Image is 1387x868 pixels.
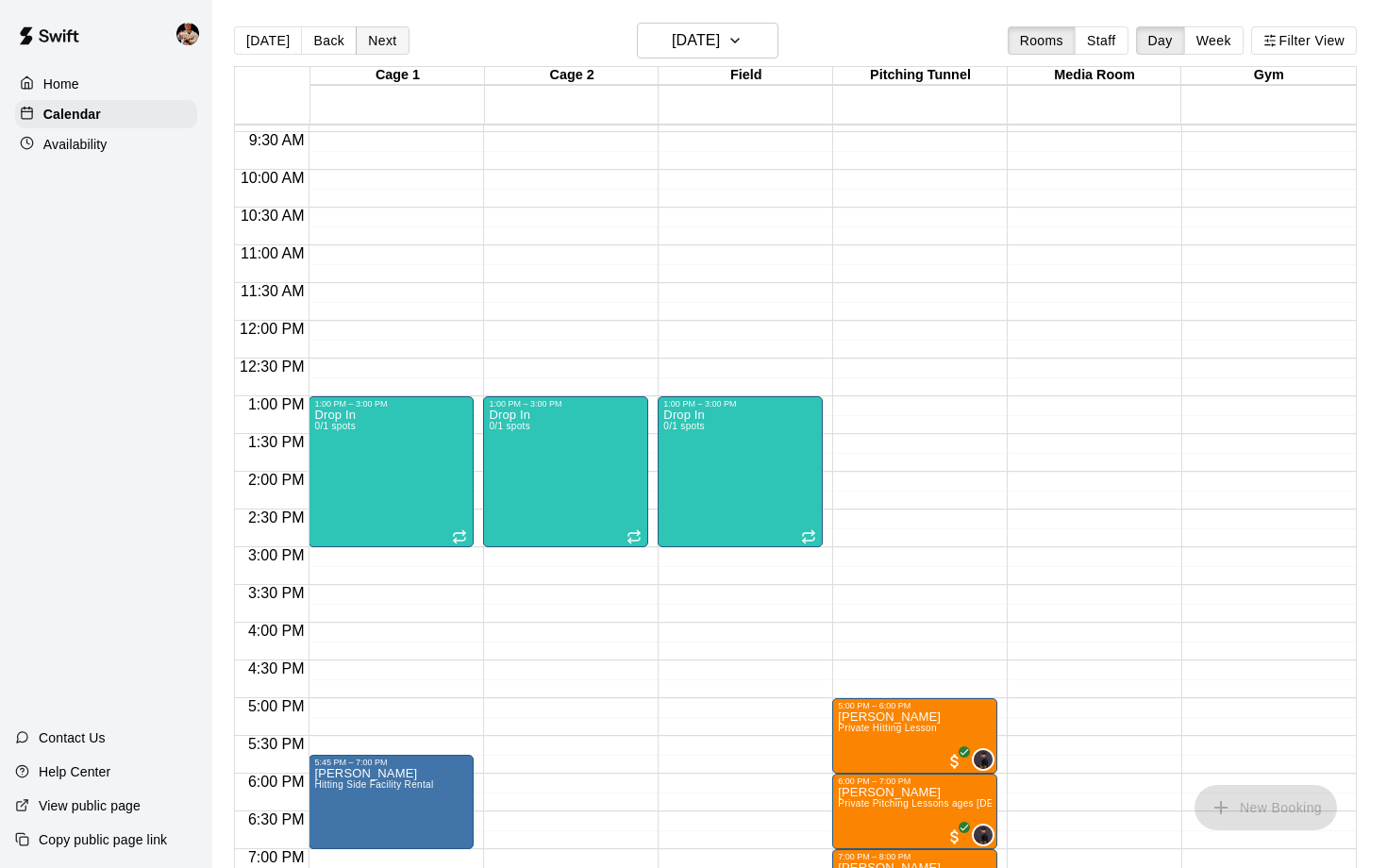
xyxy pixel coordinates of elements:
[243,472,309,488] span: 2:00 PM
[236,208,309,224] span: 10:30 AM
[974,750,993,769] img: Corben Peters
[1181,67,1356,85] div: Gym
[243,509,309,526] span: 2:30 PM
[979,824,994,846] span: Corben Peters
[43,135,108,154] p: Availability
[314,399,392,409] div: 1:00 PM – 3:00 PM
[485,67,660,85] div: Cage 2
[672,27,720,54] h6: [DATE]
[173,15,212,53] div: Garrett Takamatsu
[801,529,816,544] span: Recurring event
[627,529,642,544] span: Recurring event
[1008,67,1182,85] div: Media Room
[236,283,309,299] span: 11:30 AM
[243,585,309,601] span: 3:30 PM
[838,701,915,710] div: 5:00 PM – 6:00 PM
[39,796,141,815] p: View public page
[832,698,997,774] div: 5:00 PM – 6:00 PM: Brady
[658,396,823,547] div: 1:00 PM – 3:00 PM: Drop In
[838,852,915,861] div: 7:00 PM – 8:00 PM
[838,776,915,786] div: 6:00 PM – 7:00 PM
[945,827,964,846] span: All customers have paid
[15,100,197,128] a: Calendar
[15,130,197,159] a: Availability
[1184,26,1244,55] button: Week
[234,26,302,55] button: [DATE]
[301,26,357,55] button: Back
[15,70,197,98] a: Home
[243,811,309,827] span: 6:30 PM
[452,529,467,544] span: Recurring event
[236,245,309,261] span: 11:00 AM
[945,752,964,771] span: All customers have paid
[838,723,937,733] span: Private Hitting Lesson
[1195,798,1337,814] span: You don't have the permission to add bookings
[832,774,997,849] div: 6:00 PM – 7:00 PM: James Walker
[243,736,309,752] span: 5:30 PM
[489,399,566,409] div: 1:00 PM – 3:00 PM
[39,830,167,849] p: Copy public page link
[243,396,309,412] span: 1:00 PM
[176,23,199,45] img: Garrett Takamatsu
[235,321,309,337] span: 12:00 PM
[659,67,833,85] div: Field
[309,755,474,849] div: 5:45 PM – 7:00 PM: Garrett
[43,75,79,93] p: Home
[489,421,530,431] span: 0/1 spots filled
[243,849,309,865] span: 7:00 PM
[1075,26,1128,55] button: Staff
[309,396,474,547] div: 1:00 PM – 3:00 PM: Drop In
[39,728,106,747] p: Contact Us
[243,660,309,676] span: 4:30 PM
[972,824,994,846] div: Corben Peters
[314,758,392,767] div: 5:45 PM – 7:00 PM
[310,67,485,85] div: Cage 1
[243,547,309,563] span: 3:00 PM
[39,762,110,781] p: Help Center
[663,421,705,431] span: 0/1 spots filled
[243,434,309,450] span: 1:30 PM
[483,396,648,547] div: 1:00 PM – 3:00 PM: Drop In
[833,67,1008,85] div: Pitching Tunnel
[972,748,994,771] div: Corben Peters
[314,421,356,431] span: 0/1 spots filled
[663,399,741,409] div: 1:00 PM – 3:00 PM
[243,623,309,639] span: 4:00 PM
[1136,26,1185,55] button: Day
[243,698,309,714] span: 5:00 PM
[979,748,994,771] span: Corben Peters
[244,132,309,148] span: 9:30 AM
[974,826,993,844] img: Corben Peters
[838,798,1088,809] span: Private Pitching Lessons ages [DEMOGRAPHIC_DATA]
[1008,26,1076,55] button: Rooms
[637,23,778,58] button: [DATE]
[243,774,309,790] span: 6:00 PM
[314,779,433,790] span: Hitting Side Facility Rental
[43,105,101,124] p: Calendar
[1251,26,1357,55] button: Filter View
[356,26,409,55] button: Next
[235,359,309,375] span: 12:30 PM
[236,170,309,186] span: 10:00 AM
